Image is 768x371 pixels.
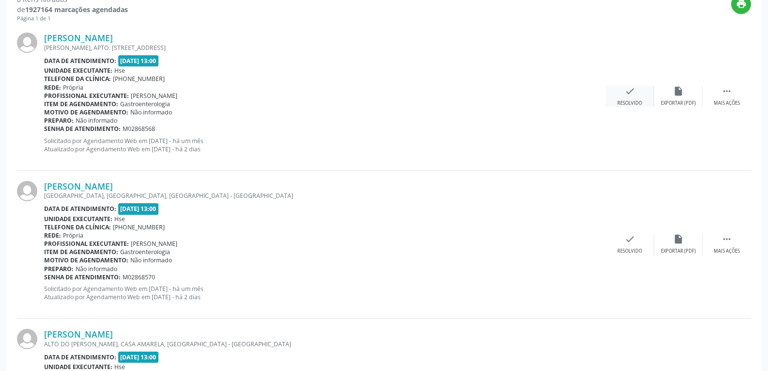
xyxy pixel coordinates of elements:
[617,100,642,107] div: Resolvido
[661,100,696,107] div: Exportar (PDF)
[17,4,128,15] div: de
[114,363,125,371] span: Hse
[120,248,170,256] span: Gastroenterologia
[44,192,606,200] div: [GEOGRAPHIC_DATA], [GEOGRAPHIC_DATA], [GEOGRAPHIC_DATA] - [GEOGRAPHIC_DATA]
[625,86,635,97] i: check
[44,44,606,52] div: [PERSON_NAME], APTO. [STREET_ADDRESS]
[44,273,121,281] b: Senha de atendimento:
[118,55,159,66] span: [DATE] 13:00
[44,137,606,153] p: Solicitado por Agendamento Web em [DATE] - há um mês Atualizado por Agendamento Web em [DATE] - h...
[17,181,37,201] img: img
[661,248,696,255] div: Exportar (PDF)
[44,75,111,83] b: Telefone da clínica:
[44,285,606,301] p: Solicitado por Agendamento Web em [DATE] - há um mês Atualizado por Agendamento Web em [DATE] - h...
[44,231,61,240] b: Rede:
[44,340,606,348] div: ALTO DO [PERSON_NAME], CASA AMARELA, [GEOGRAPHIC_DATA] - [GEOGRAPHIC_DATA]
[44,125,121,133] b: Senha de atendimento:
[114,215,125,223] span: Hse
[25,5,128,14] strong: 1927164 marcações agendadas
[44,116,74,125] b: Preparo:
[44,205,116,213] b: Data de atendimento:
[714,100,740,107] div: Mais ações
[130,256,172,264] span: Não informado
[63,83,83,92] span: Própria
[63,231,83,240] span: Própria
[131,92,177,100] span: [PERSON_NAME]
[118,352,159,363] span: [DATE] 13:00
[76,116,117,125] span: Não informado
[17,329,37,349] img: img
[44,240,129,248] b: Profissional executante:
[113,223,165,231] span: [PHONE_NUMBER]
[44,329,113,339] a: [PERSON_NAME]
[44,83,61,92] b: Rede:
[617,248,642,255] div: Resolvido
[44,66,112,75] b: Unidade executante:
[714,248,740,255] div: Mais ações
[44,248,118,256] b: Item de agendamento:
[44,215,112,223] b: Unidade executante:
[17,32,37,53] img: img
[120,100,170,108] span: Gastroenterologia
[44,108,128,116] b: Motivo de agendamento:
[76,265,117,273] span: Não informado
[17,15,128,23] div: Página 1 de 1
[114,66,125,75] span: Hse
[721,86,732,97] i: 
[673,234,684,244] i: insert_drive_file
[44,100,118,108] b: Item de agendamento:
[131,240,177,248] span: [PERSON_NAME]
[118,203,159,214] span: [DATE] 13:00
[44,363,112,371] b: Unidade executante:
[44,256,128,264] b: Motivo de agendamento:
[44,353,116,361] b: Data de atendimento:
[44,92,129,100] b: Profissional executante:
[44,223,111,231] b: Telefone da clínica:
[44,32,113,43] a: [PERSON_NAME]
[721,234,732,244] i: 
[673,86,684,97] i: insert_drive_file
[130,108,172,116] span: Não informado
[113,75,165,83] span: [PHONE_NUMBER]
[625,234,635,244] i: check
[123,273,155,281] span: M02868570
[44,265,74,273] b: Preparo:
[44,57,116,65] b: Data de atendimento:
[123,125,155,133] span: M02868568
[44,181,113,192] a: [PERSON_NAME]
